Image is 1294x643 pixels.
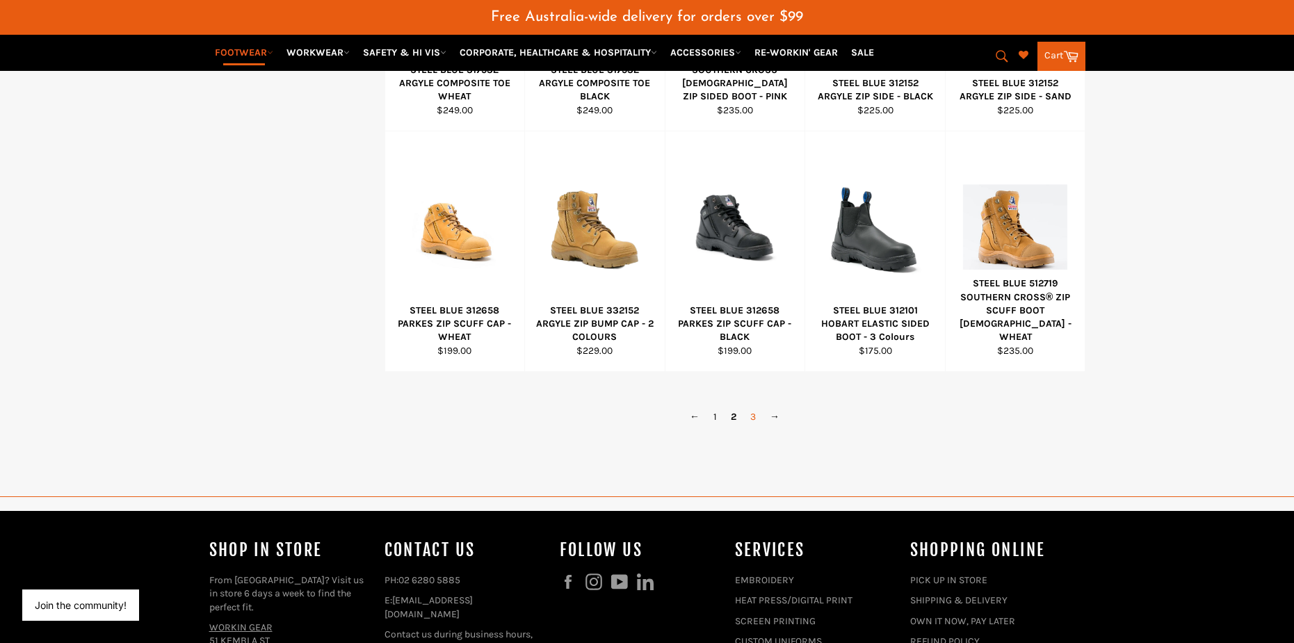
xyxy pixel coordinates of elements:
div: STEEL BLUE 312658 PARKES ZIP SCUFF CAP - WHEAT [394,304,516,344]
p: From [GEOGRAPHIC_DATA]? Visit us in store 6 days a week to find the perfect fit. [209,573,371,614]
button: Join the community! [35,599,127,611]
a: ← [683,407,706,427]
span: Free Australia-wide delivery for orders over $99 [491,10,803,24]
a: SAFETY & HI VIS [357,40,452,65]
a: EMBROIDERY [735,574,794,586]
div: STEEL BLUE 512719 SOUTHERN CROSS® ZIP SCUFF BOOT [DEMOGRAPHIC_DATA] - WHEAT [954,277,1076,343]
a: 3 [743,407,763,427]
div: STEEL BLUE 312152 ARGYLE ZIP SIDE - SAND [954,76,1076,104]
a: RE-WORKIN' GEAR [749,40,843,65]
h4: services [735,539,896,562]
a: 1 [706,407,724,427]
h4: Follow us [560,539,721,562]
a: SCREEN PRINTING [735,615,816,627]
span: 2 [724,407,743,427]
a: STEEL BLUE 312658 PARKES ZIP SCUFF CAP - WHEATSTEEL BLUE 312658 PARKES ZIP SCUFF CAP - WHEAT$199.00 [385,131,525,372]
div: STEEL BLUE 332152 ARGYLE ZIP BUMP CAP - 2 COLOURS [534,304,656,344]
a: STEEL BLUE 312658 PARKES ZIP SCUFF CAP - BLACKSTEEL BLUE 312658 PARKES ZIP SCUFF CAP - BLACK$199.00 [665,131,805,372]
div: STEEL BLUE 317532 ARGYLE COMPOSITE TOE BLACK [534,63,656,104]
a: Cart [1037,42,1085,71]
a: [EMAIL_ADDRESS][DOMAIN_NAME] [385,594,473,619]
div: STEEL BLUE 317532 ARGYLE COMPOSITE TOE WHEAT [394,63,516,104]
a: HEAT PRESS/DIGITAL PRINT [735,594,852,606]
a: WORKIN GEAR [209,621,273,633]
div: STEEL BLUE 512761 SOUTHERN CROSS [DEMOGRAPHIC_DATA] ZIP SIDED BOOT - PINK [674,50,796,104]
a: OWN IT NOW, PAY LATER [910,615,1015,627]
div: STEEL BLUE 312152 ARGYLE ZIP SIDE - BLACK [814,76,937,104]
a: 02 6280 5885 [398,574,460,586]
a: WORKWEAR [281,40,355,65]
a: STEEL BLUE 312101 HOBART ELASTIC SIDED BOOT - 3 ColoursSTEEL BLUE 312101 HOBART ELASTIC SIDED BOO... [804,131,945,372]
h4: SHOPPING ONLINE [910,539,1071,562]
a: ACCESSORIES [665,40,747,65]
a: PICK UP IN STORE [910,574,987,586]
a: SHIPPING & DELIVERY [910,594,1008,606]
a: STEEL BLUE 332152 ARGYLE ZIP BUMP CAP - 2 COLOURSSTEEL BLUE 332152 ARGYLE ZIP BUMP CAP - 2 COLOUR... [524,131,665,372]
div: STEEL BLUE 312658 PARKES ZIP SCUFF CAP - BLACK [674,304,796,344]
a: → [763,407,786,427]
p: PH: [385,573,546,587]
h4: Contact Us [385,539,546,562]
a: SALE [846,40,880,65]
div: STEEL BLUE 312101 HOBART ELASTIC SIDED BOOT - 3 Colours [814,304,937,344]
a: STEEL BLUE 512719 SOUTHERN CROSS® ZIP SCUFF BOOT LADIES - WHEATSTEEL BLUE 512719 SOUTHERN CROSS® ... [945,131,1085,372]
a: FOOTWEAR [209,40,279,65]
a: CORPORATE, HEALTHCARE & HOSPITALITY [454,40,663,65]
h4: Shop In Store [209,539,371,562]
p: E: [385,594,546,621]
